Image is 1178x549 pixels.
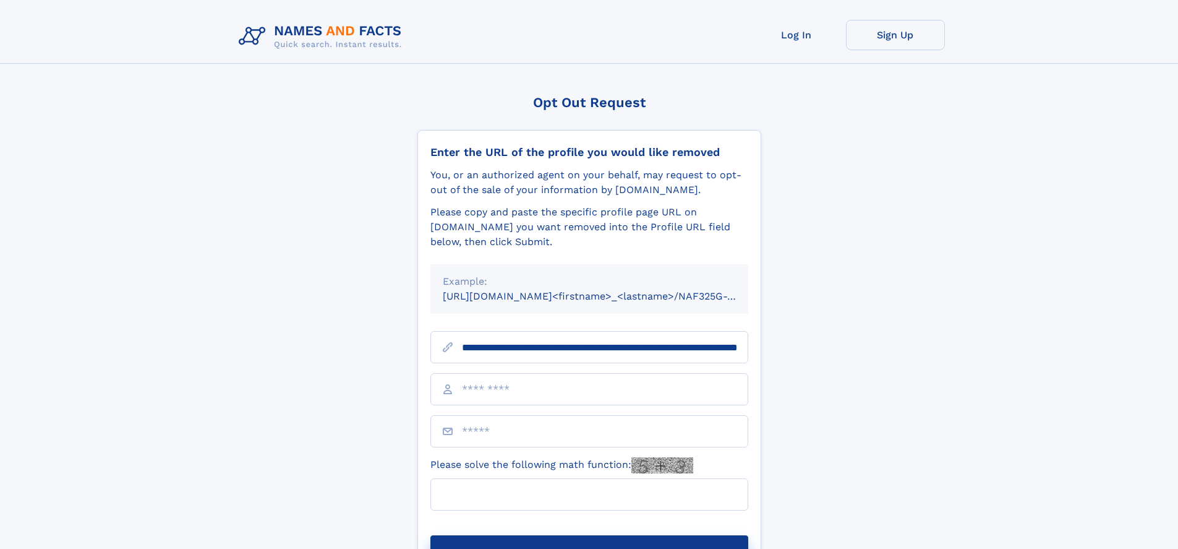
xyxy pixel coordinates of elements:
[443,290,772,302] small: [URL][DOMAIN_NAME]<firstname>_<lastname>/NAF325G-xxxxxxxx
[443,274,736,289] div: Example:
[430,168,748,197] div: You, or an authorized agent on your behalf, may request to opt-out of the sale of your informatio...
[846,20,945,50] a: Sign Up
[747,20,846,50] a: Log In
[234,20,412,53] img: Logo Names and Facts
[430,145,748,159] div: Enter the URL of the profile you would like removed
[430,205,748,249] div: Please copy and paste the specific profile page URL on [DOMAIN_NAME] you want removed into the Pr...
[417,95,761,110] div: Opt Out Request
[430,457,693,473] label: Please solve the following math function:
